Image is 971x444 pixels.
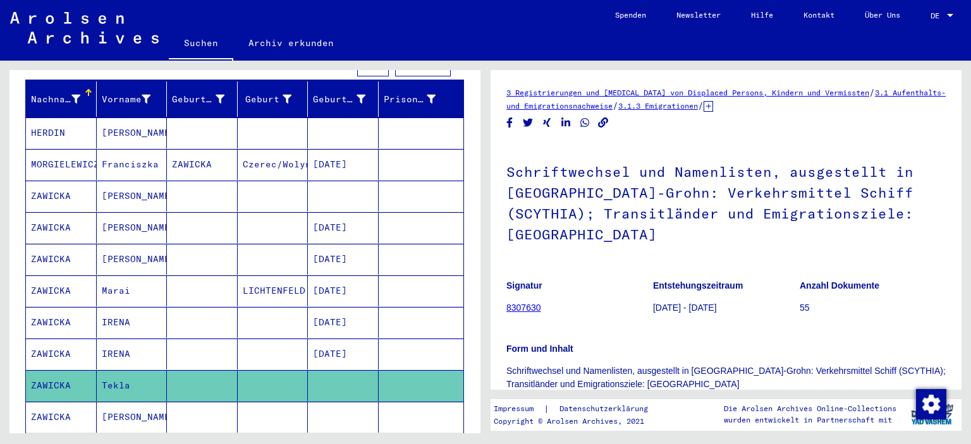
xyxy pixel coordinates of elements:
button: Copy link [597,115,610,131]
mat-cell: IRENA [97,307,168,338]
span: / [613,100,618,111]
mat-cell: Marai [97,275,168,306]
mat-cell: ZAWICKA [26,275,97,306]
mat-cell: [PERSON_NAME] [97,181,168,212]
mat-cell: IRENA [97,339,168,369]
b: Entstehungszeitraum [653,280,743,291]
mat-cell: Franciszka [97,149,168,180]
button: Share on Twitter [522,115,535,131]
img: yv_logo.png [908,399,956,430]
mat-cell: ZAWICKA [26,307,97,338]
mat-cell: HERDIN [26,117,97,148]
a: 8307630 [506,303,541,313]
mat-cell: ZAWICKA [26,212,97,243]
div: Vorname [102,89,167,109]
a: 3 Registrierungen und [MEDICAL_DATA] von Displaced Persons, Kindern und Vermissten [506,88,869,97]
mat-cell: [DATE] [308,212,379,243]
b: Form und Inhalt [506,344,573,354]
mat-cell: ZAWICKA [26,181,97,212]
span: DE [931,11,944,20]
div: Geburtsname [172,89,240,109]
span: Datensätze gefunden [181,59,289,70]
span: Filter [406,59,440,70]
mat-cell: [PERSON_NAME] [97,117,168,148]
mat-cell: Czerec/Wolyn [238,149,308,180]
img: Zustimmung ändern [916,389,946,419]
mat-cell: Tekla [97,370,168,401]
mat-cell: ZAWICKA [26,244,97,275]
mat-cell: MORGIELEWICZ [26,149,97,180]
h1: Schriftwechsel und Namenlisten, ausgestellt in [GEOGRAPHIC_DATA]-Grohn: Verkehrsmittel Schiff (SC... [506,143,946,261]
mat-cell: ZAWICKA [26,370,97,401]
div: Vorname [102,93,151,106]
p: Schriftwechsel und Namenlisten, ausgestellt in [GEOGRAPHIC_DATA]-Grohn: Verkehrsmittel Schiff (SC... [506,364,946,391]
button: Share on LinkedIn [559,115,573,131]
p: wurden entwickelt in Partnerschaft mit [724,414,896,426]
b: Anzahl Dokumente [800,280,879,291]
span: 84 [169,59,181,70]
p: Copyright © Arolsen Archives, 2021 [494,416,663,427]
mat-header-cell: Prisoner # [379,81,464,117]
img: Arolsen_neg.svg [10,12,159,44]
mat-cell: LICHTENFELD [238,275,308,306]
mat-header-cell: Vorname [97,81,168,117]
div: Nachname [31,93,80,106]
p: 55 [800,301,946,315]
button: Share on WhatsApp [578,115,592,131]
mat-header-cell: Geburt‏ [238,81,308,117]
div: Geburtsname [172,93,224,106]
mat-cell: ZAWICKA [167,149,238,180]
p: [DATE] - [DATE] [653,301,799,315]
mat-cell: [DATE] [308,149,379,180]
a: Impressum [494,402,544,416]
mat-cell: ZAWICKA [26,339,97,369]
a: Archiv erkunden [233,28,349,58]
mat-cell: ZAWICKA [26,402,97,433]
div: Geburt‏ [243,93,292,106]
mat-header-cell: Nachname [26,81,97,117]
a: Suchen [169,28,233,61]
mat-header-cell: Geburtsdatum [308,81,379,117]
span: / [869,87,875,98]
mat-header-cell: Geburtsname [167,81,238,117]
a: Datenschutzerklärung [549,402,663,416]
p: Die Arolsen Archives Online-Collections [724,403,896,414]
a: 3.1.3 Emigrationen [618,101,698,111]
div: Prisoner # [384,89,452,109]
span: / [698,100,704,111]
button: Share on Facebook [503,115,516,131]
mat-cell: [DATE] [308,307,379,338]
div: Nachname [31,89,96,109]
mat-cell: [DATE] [308,244,379,275]
mat-cell: [DATE] [308,275,379,306]
button: Share on Xing [540,115,554,131]
mat-cell: [PERSON_NAME] [97,402,168,433]
div: Geburtsdatum [313,89,381,109]
b: Signatur [506,280,542,291]
div: | [494,402,663,416]
mat-cell: [PERSON_NAME] [97,212,168,243]
div: Prisoner # [384,93,436,106]
div: Geburtsdatum [313,93,365,106]
mat-cell: [DATE] [308,339,379,369]
div: Geburt‏ [243,89,308,109]
mat-cell: [PERSON_NAME] [97,244,168,275]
